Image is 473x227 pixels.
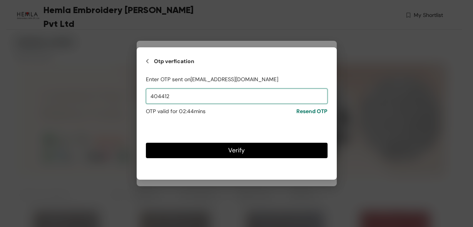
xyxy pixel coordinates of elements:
[146,143,328,158] button: Verify
[228,145,245,155] span: Verify
[296,107,328,115] span: Resend OTP
[154,57,194,66] span: Otp verfication
[146,75,278,83] span: Enter OTP sent on [EMAIL_ADDRESS][DOMAIN_NAME]
[146,107,206,115] span: OTP valid for 0 2 : 44 mins
[146,88,328,104] input: Enter 6 digit OTP
[146,57,149,66] img: goback.4440b7ee.svg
